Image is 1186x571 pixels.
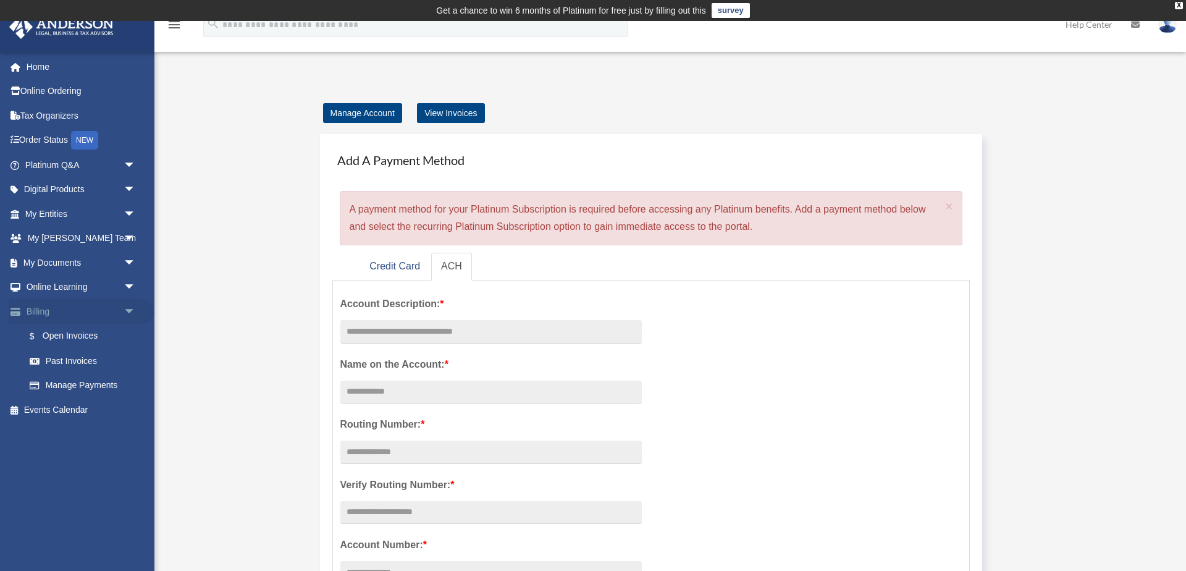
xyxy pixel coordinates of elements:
[9,79,154,104] a: Online Ordering
[9,275,154,300] a: Online Learningarrow_drop_down
[9,299,154,324] a: Billingarrow_drop_down
[71,131,98,150] div: NEW
[9,177,154,202] a: Digital Productsarrow_drop_down
[332,146,970,174] h4: Add A Payment Method
[431,253,472,281] a: ACH
[167,22,182,32] a: menu
[9,128,154,153] a: Order StatusNEW
[323,103,402,123] a: Manage Account
[9,201,154,226] a: My Entitiesarrow_drop_down
[1158,15,1177,33] img: User Pic
[945,199,953,213] span: ×
[9,153,154,177] a: Platinum Q&Aarrow_drop_down
[417,103,484,123] a: View Invoices
[9,250,154,275] a: My Documentsarrow_drop_down
[124,201,148,227] span: arrow_drop_down
[124,226,148,252] span: arrow_drop_down
[340,416,642,433] label: Routing Number:
[9,397,154,422] a: Events Calendar
[36,329,43,344] span: $
[17,324,154,349] a: $Open Invoices
[17,349,154,373] a: Past Invoices
[340,476,642,494] label: Verify Routing Number:
[124,153,148,178] span: arrow_drop_down
[340,536,642,554] label: Account Number:
[124,299,148,324] span: arrow_drop_down
[340,295,642,313] label: Account Description:
[124,275,148,300] span: arrow_drop_down
[360,253,430,281] a: Credit Card
[9,226,154,251] a: My [PERSON_NAME] Teamarrow_drop_down
[712,3,750,18] a: survey
[9,54,154,79] a: Home
[124,177,148,203] span: arrow_drop_down
[6,15,117,39] img: Anderson Advisors Platinum Portal
[167,17,182,32] i: menu
[17,373,148,398] a: Manage Payments
[206,17,220,30] i: search
[436,3,706,18] div: Get a chance to win 6 months of Platinum for free just by filling out this
[340,356,642,373] label: Name on the Account:
[124,250,148,276] span: arrow_drop_down
[1175,2,1183,9] div: close
[340,191,963,245] div: A payment method for your Platinum Subscription is required before accessing any Platinum benefit...
[945,200,953,213] button: Close
[9,103,154,128] a: Tax Organizers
